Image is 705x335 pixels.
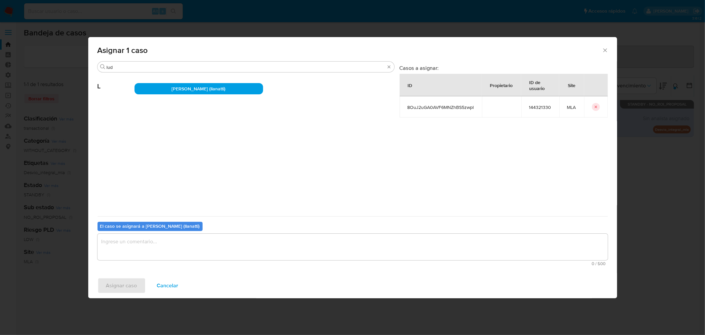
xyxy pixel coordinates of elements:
[592,103,600,111] button: icon-button
[529,104,551,110] span: 144321330
[100,223,200,229] b: El caso se asignará a [PERSON_NAME] (llanatti)
[400,77,420,93] div: ID
[567,104,576,110] span: MLA
[157,278,178,293] span: Cancelar
[107,64,385,70] input: Buscar analista
[98,46,602,54] span: Asignar 1 caso
[400,65,608,71] h3: Casos a asignar:
[98,72,135,90] span: L
[386,64,392,70] button: Borrar
[99,262,606,266] span: Máximo 500 caracteres
[135,83,263,94] div: [PERSON_NAME] (llanatti)
[560,77,584,93] div: Site
[172,85,226,92] span: [PERSON_NAME] (llanatti)
[100,64,105,70] button: Buscar
[522,74,559,96] div: ID de usuario
[408,104,474,110] span: 8OuJ2uGA0AVF6MNZhBS5zwpI
[602,47,608,53] button: Cerrar ventana
[88,37,617,298] div: assign-modal
[482,77,521,93] div: Propietario
[148,278,187,294] button: Cancelar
